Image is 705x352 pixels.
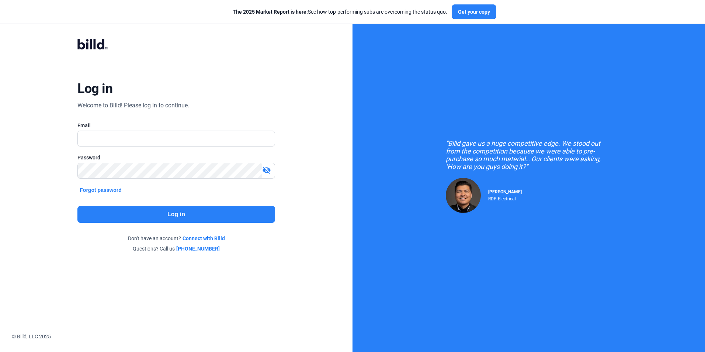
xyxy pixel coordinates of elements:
div: Email [77,122,275,129]
div: See how top-performing subs are overcoming the status quo. [233,8,447,15]
a: [PHONE_NUMBER] [176,245,220,252]
button: Get your copy [452,4,496,19]
span: [PERSON_NAME] [488,189,522,194]
div: Don't have an account? [77,235,275,242]
a: Connect with Billd [183,235,225,242]
div: Log in [77,80,112,97]
div: RDP Electrical [488,194,522,201]
button: Log in [77,206,275,223]
div: "Billd gave us a huge competitive edge. We stood out from the competition because we were able to... [446,139,612,170]
span: The 2025 Market Report is here: [233,9,308,15]
div: Password [77,154,275,161]
div: Welcome to Billd! Please log in to continue. [77,101,189,110]
div: Questions? Call us [77,245,275,252]
mat-icon: visibility_off [262,166,271,175]
button: Forgot password [77,186,124,194]
img: Raul Pacheco [446,178,481,213]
